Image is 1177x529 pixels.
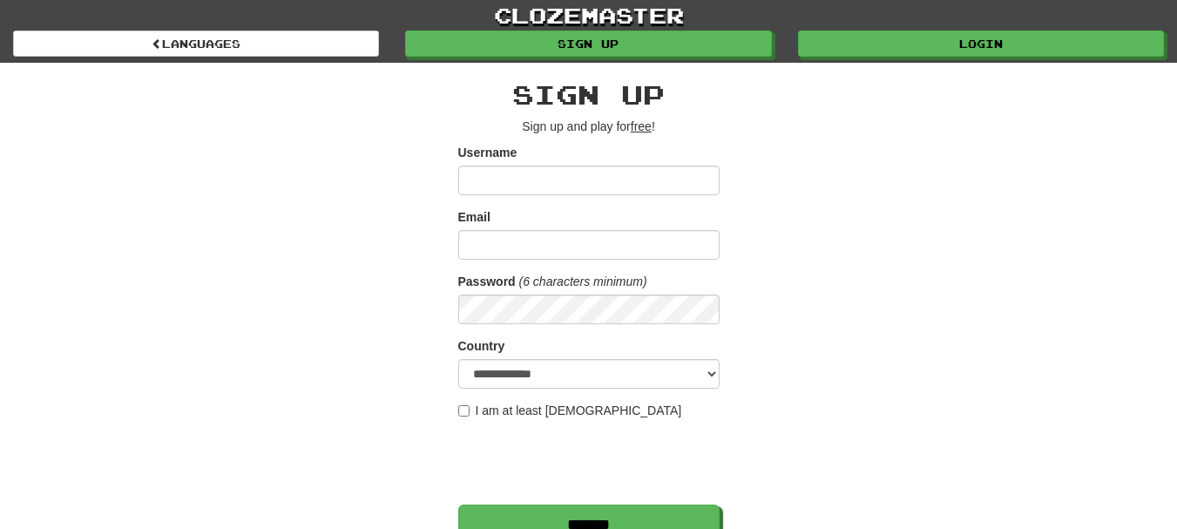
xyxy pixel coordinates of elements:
a: Login [798,31,1164,57]
iframe: reCAPTCHA [458,428,723,496]
label: Username [458,144,517,161]
p: Sign up and play for ! [458,118,720,135]
a: Languages [13,31,379,57]
u: free [631,119,652,133]
em: (6 characters minimum) [519,275,647,288]
label: Email [458,208,490,226]
input: I am at least [DEMOGRAPHIC_DATA] [458,405,470,417]
label: Country [458,337,505,355]
a: Sign up [405,31,771,57]
label: I am at least [DEMOGRAPHIC_DATA] [458,402,682,419]
h2: Sign up [458,80,720,109]
label: Password [458,273,516,290]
